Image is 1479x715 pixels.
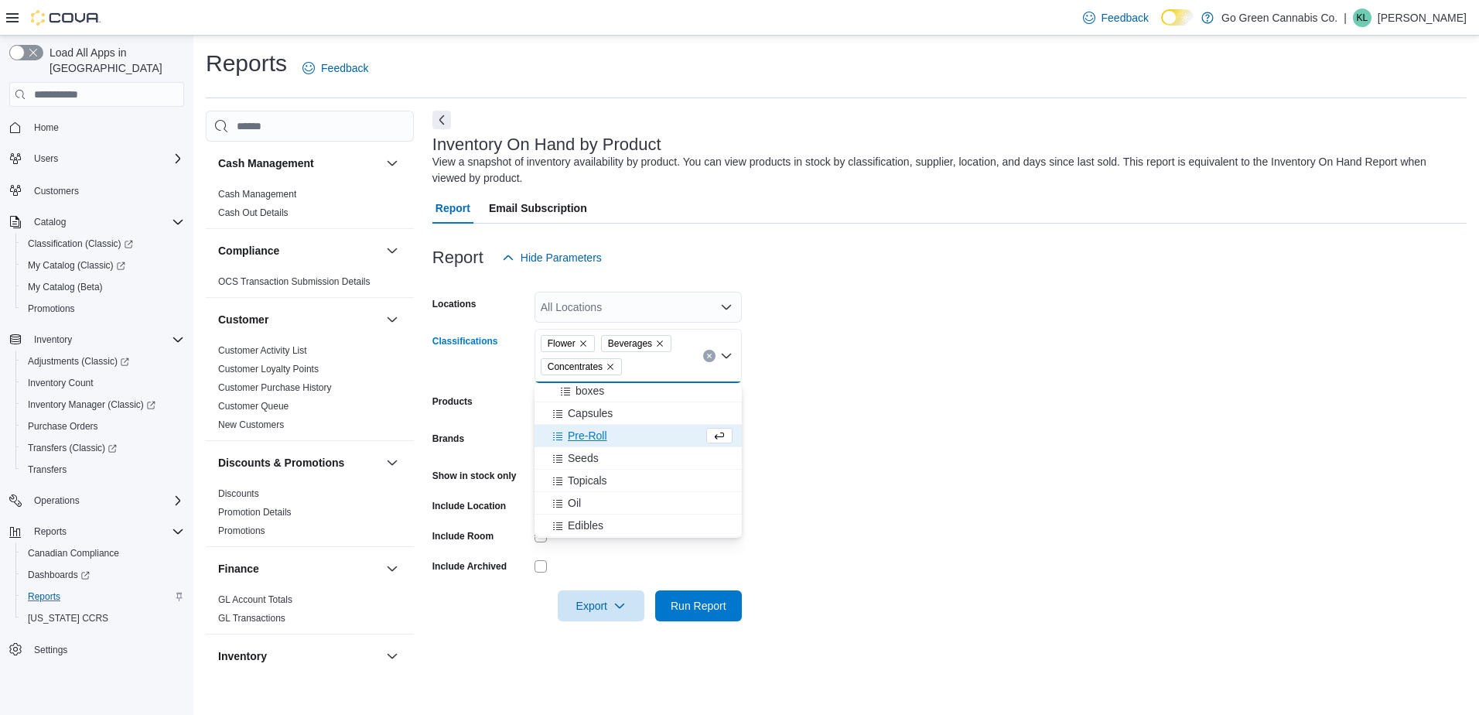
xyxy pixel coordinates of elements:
span: Inventory [28,330,184,349]
button: Transfers [15,459,190,481]
a: Customer Purchase History [218,382,332,393]
div: View a snapshot of inventory availability by product. You can view products in stock by classific... [432,154,1459,186]
a: Adjustments (Classic) [15,351,190,372]
button: Clear input [703,350,716,362]
span: My Catalog (Classic) [28,259,125,272]
button: Settings [3,638,190,661]
button: Canadian Compliance [15,542,190,564]
span: Concentrates [548,359,603,375]
span: Catalog [34,216,66,228]
label: Show in stock only [432,470,517,482]
span: Inventory Manager (Classic) [22,395,184,414]
label: Include Archived [432,560,507,573]
button: Inventory [28,330,78,349]
button: Customer [218,312,380,327]
a: My Catalog (Classic) [22,256,132,275]
span: Operations [28,491,184,510]
button: Next [432,111,451,129]
span: Dashboards [22,566,184,584]
a: Inventory Count [22,374,100,392]
h3: Customer [218,312,268,327]
div: Finance [206,590,414,634]
button: Discounts & Promotions [383,453,401,472]
span: Discounts [218,487,259,500]
a: Customer Loyalty Points [218,364,319,375]
span: Settings [34,644,67,656]
button: Inventory [383,647,401,665]
a: Promotions [22,299,81,318]
button: Discounts & Promotions [218,455,380,470]
a: Home [28,118,65,137]
span: Canadian Compliance [22,544,184,563]
a: Transfers (Classic) [15,437,190,459]
span: Purchase Orders [22,417,184,436]
span: Customer Queue [218,400,289,412]
span: Feedback [321,60,368,76]
button: Vapes [535,537,742,559]
button: Reports [28,522,73,541]
button: Remove Beverages from selection in this group [655,339,664,348]
span: OCS Transaction Submission Details [218,275,371,288]
span: Promotions [28,303,75,315]
button: Operations [28,491,86,510]
button: Inventory [218,648,380,664]
button: Hide Parameters [496,242,608,273]
div: Kelly Lane [1353,9,1371,27]
span: Promotions [218,525,265,537]
button: boxes [535,380,742,402]
a: Feedback [296,53,374,84]
span: Promotion Details [218,506,292,518]
span: Users [34,152,58,165]
span: Export [567,590,635,621]
span: GL Account Totals [218,594,292,606]
span: Operations [34,494,80,507]
h3: Cash Management [218,156,314,171]
button: Cash Management [383,154,401,173]
button: Remove Flower from selection in this group [579,339,588,348]
button: [US_STATE] CCRS [15,607,190,629]
a: New Customers [218,419,284,430]
span: Washington CCRS [22,609,184,628]
h3: Inventory [218,648,267,664]
span: Seeds [568,450,599,466]
img: Cova [31,10,101,26]
span: [US_STATE] CCRS [28,612,108,624]
a: Cash Out Details [218,207,289,218]
a: Reports [22,587,67,606]
p: | [1344,9,1347,27]
span: Capsules [568,405,613,421]
span: Beverages [601,335,671,352]
a: GL Transactions [218,613,285,624]
span: Email Subscription [489,193,587,224]
span: Classification (Classic) [28,238,133,250]
span: Inventory Count [22,374,184,392]
button: Reports [3,521,190,542]
span: Dashboards [28,569,90,581]
button: Finance [218,561,380,576]
a: Classification (Classic) [22,234,139,253]
input: Dark Mode [1161,9,1194,26]
a: Promotions [218,525,265,536]
span: Customer Loyalty Points [218,363,319,375]
button: Remove Concentrates from selection in this group [606,362,615,371]
span: Reports [28,590,60,603]
span: Inventory Count [28,377,94,389]
span: Classification (Classic) [22,234,184,253]
h3: Report [432,248,483,267]
span: Flower [548,336,576,351]
a: Inventory Manager (Classic) [15,394,190,416]
button: Purchase Orders [15,416,190,437]
span: Transfers [28,464,67,476]
span: Pre-Roll [568,428,607,443]
a: Customers [28,182,85,200]
a: Settings [28,641,73,659]
a: Transfers (Classic) [22,439,123,457]
button: My Catalog (Beta) [15,276,190,298]
a: Feedback [1077,2,1155,33]
span: Report [436,193,470,224]
label: Brands [432,433,464,445]
nav: Complex example [9,110,184,701]
a: Dashboards [15,564,190,586]
button: Export [558,590,644,621]
button: Oil [535,492,742,515]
